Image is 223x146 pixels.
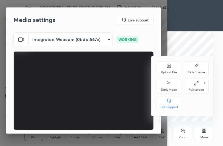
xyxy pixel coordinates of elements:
[189,88,204,91] div: Full screen
[161,88,177,91] div: Dark Mode
[160,106,178,109] div: Live Support
[204,81,206,84] div: F
[188,71,205,74] div: Slide theme
[161,71,177,74] div: Upload File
